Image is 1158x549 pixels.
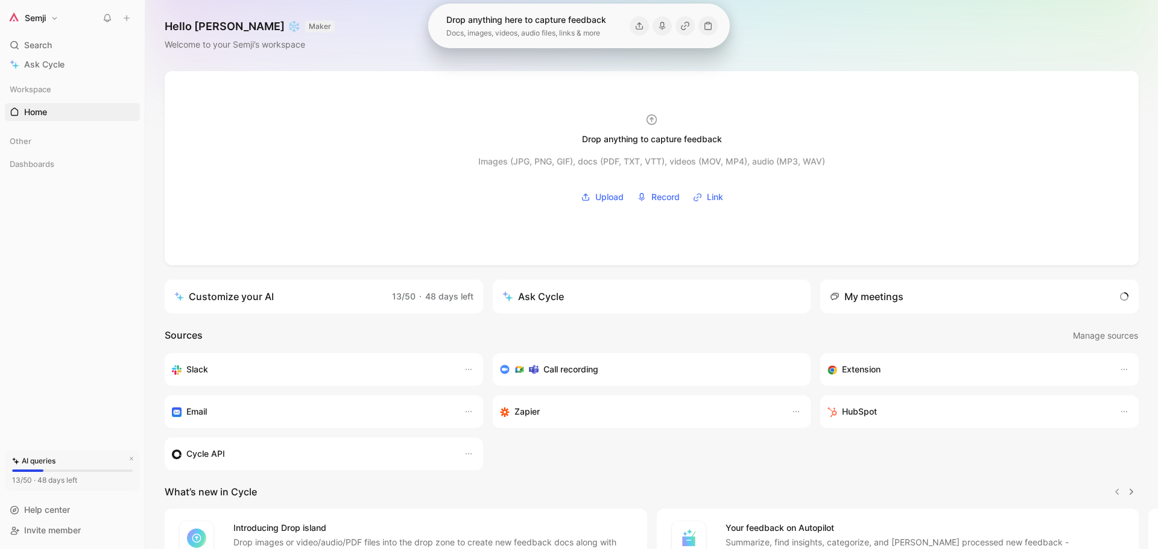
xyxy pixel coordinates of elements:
button: Record [633,188,684,206]
button: MAKER [305,20,335,33]
a: Customize your AI13/50·48 days left [165,280,483,313]
span: Workspace [10,83,51,95]
div: Drop anything here to capture feedback [446,13,606,27]
span: Search [24,38,52,52]
h3: Zapier [514,404,540,419]
span: Invite member [24,525,81,535]
h3: Extension [842,362,881,377]
h4: Your feedback on Autopilot [726,521,1125,535]
h2: Sources [165,328,203,344]
div: Workspace [5,80,140,98]
div: Capture feedback from thousands of sources with Zapier (survey results, recordings, sheets, etc). [500,404,780,419]
div: Dashboards [5,155,140,173]
span: Record [651,190,680,204]
a: Ask Cycle [5,55,140,74]
img: Semji [8,12,20,24]
div: Customize your AI [174,289,274,304]
span: 48 days left [425,291,473,301]
h3: HubSpot [842,404,877,419]
span: Dashboards [10,158,54,170]
span: Help center [24,504,70,515]
div: My meetings [830,289,903,304]
h3: Cycle API [186,447,225,461]
div: Other [5,132,140,150]
span: Manage sources [1073,328,1138,343]
h4: Introducing Drop island [233,521,633,535]
button: Manage sources [1072,328,1139,344]
span: · [419,291,422,301]
h1: Semji [25,13,46,24]
span: Link [707,190,723,204]
div: Record & transcribe meetings from Zoom, Meet & Teams. [500,362,794,377]
button: SemjiSemji [5,10,62,27]
div: Help center [5,501,140,519]
div: Welcome to your Semji’s workspace [165,37,335,52]
button: Link [689,188,727,206]
div: Sync your customers, send feedback and get updates in Slack [172,362,452,377]
h3: Slack [186,362,208,377]
div: Forward emails to your feedback inbox [172,404,452,419]
h3: Call recording [543,362,598,377]
h3: Email [186,404,207,419]
div: Sync customers & send feedback from custom sources. Get inspired by our favorite use case [172,447,452,461]
span: Home [24,106,47,118]
div: Docs, images, videos, audio files, links & more [446,27,606,39]
div: Images (JPG, PNG, GIF), docs (PDF, TXT, VTT), videos (MOV, MP4), audio (MP3, WAV) [478,154,825,169]
div: Other [5,132,140,154]
div: Drop anything to capture feedback [582,132,722,146]
div: Ask Cycle [502,289,564,304]
button: Ask Cycle [493,280,811,313]
h2: What’s new in Cycle [165,485,257,499]
button: Upload [577,188,628,206]
span: 13/50 [392,291,416,301]
a: Home [5,103,140,121]
div: 13/50 · 48 days left [12,474,77,486]
div: AI queries [12,455,55,467]
div: Capture feedback from anywhere on the web [827,362,1107,377]
div: Search [5,36,140,54]
span: Ask Cycle [24,57,65,72]
h1: Hello [PERSON_NAME] ❄️ [165,19,335,34]
div: Dashboards [5,155,140,177]
span: Upload [595,190,624,204]
div: Invite member [5,521,140,539]
span: Other [10,135,31,147]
